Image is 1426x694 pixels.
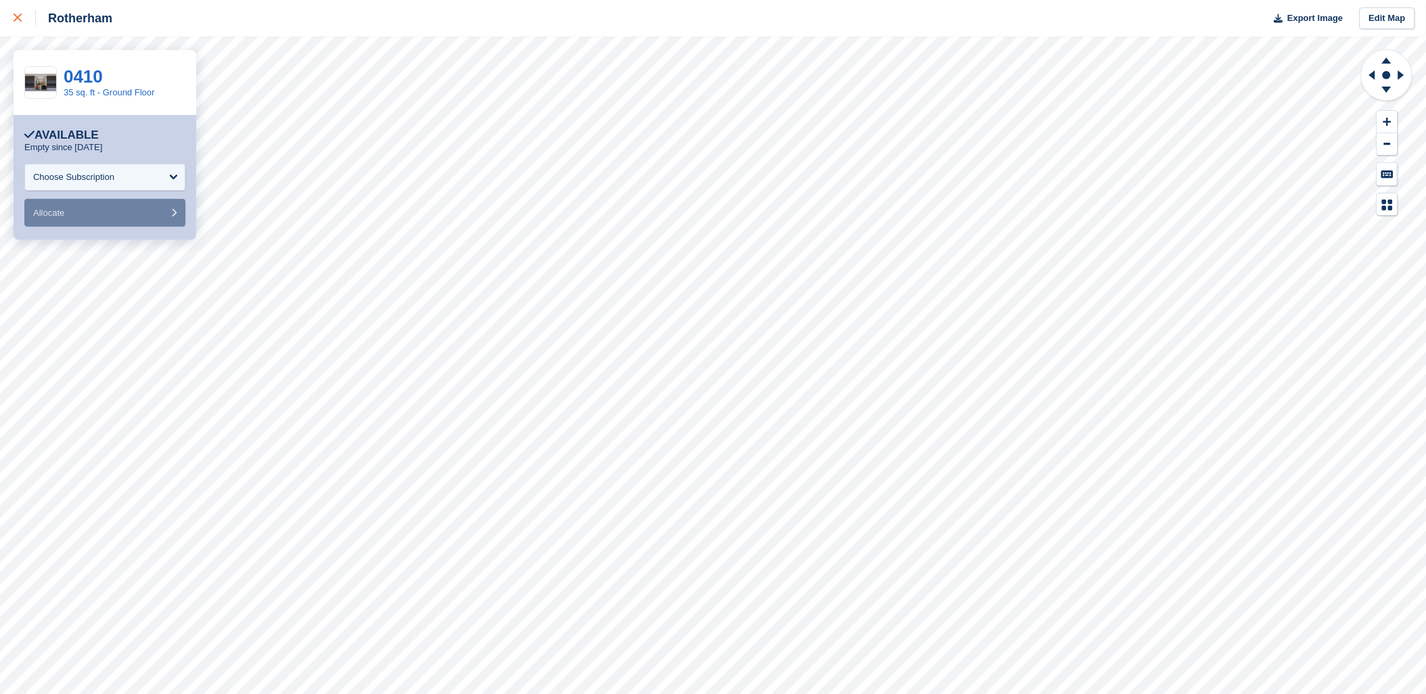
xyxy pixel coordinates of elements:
[33,170,114,184] div: Choose Subscription
[1266,7,1343,30] button: Export Image
[1377,133,1398,156] button: Zoom Out
[24,142,102,153] p: Empty since [DATE]
[64,66,103,87] a: 0410
[1287,11,1343,25] span: Export Image
[24,199,185,227] button: Allocate
[25,74,56,91] img: 35%20SQ.FT.jpg
[64,87,154,97] a: 35 sq. ft - Ground Floor
[24,129,99,142] div: Available
[36,10,112,26] div: Rotherham
[1360,7,1415,30] a: Edit Map
[1377,193,1398,216] button: Map Legend
[1377,163,1398,185] button: Keyboard Shortcuts
[1377,111,1398,133] button: Zoom In
[33,208,64,218] span: Allocate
